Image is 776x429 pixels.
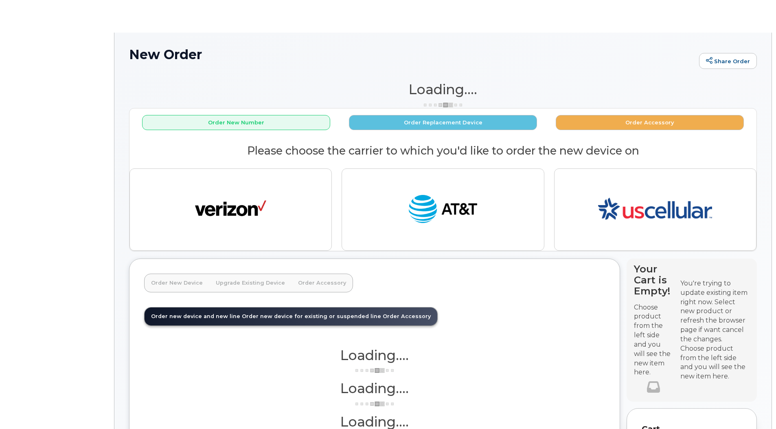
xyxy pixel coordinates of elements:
[129,82,757,97] h1: Loading....
[142,115,330,130] button: Order New Number
[144,414,605,429] h1: Loading....
[144,381,605,396] h1: Loading....
[145,274,209,292] a: Order New Device
[598,175,712,244] img: us-53c3169632288c49726f5d6ca51166ebf3163dd413c8a1bd00aedf0ff3a7123e.png
[129,47,695,62] h1: New Order
[680,344,750,381] div: Choose product from the left side and you will see the new item here.
[699,53,757,69] a: Share Order
[354,367,395,374] img: ajax-loader-3a6953c30dc77f0bf724df975f13086db4f4c1262e45940f03d1251963f1bf2e.gif
[292,274,353,292] a: Order Accessory
[680,279,750,344] div: You're trying to update existing item right now. Select new product or refresh the browser page i...
[129,145,756,157] h2: Please choose the carrier to which you'd like to order the new device on
[242,313,381,319] span: Order new device for existing or suspended line
[354,401,395,407] img: ajax-loader-3a6953c30dc77f0bf724df975f13086db4f4c1262e45940f03d1251963f1bf2e.gif
[634,303,673,378] p: Choose product from the left side and you will see the new item here.
[634,263,673,296] h4: Your Cart is Empty!
[407,191,478,228] img: at_t-fb3d24644a45acc70fc72cc47ce214d34099dfd970ee3ae2334e4251f9d920fd.png
[209,274,292,292] a: Upgrade Existing Device
[423,102,463,108] img: ajax-loader-3a6953c30dc77f0bf724df975f13086db4f4c1262e45940f03d1251963f1bf2e.gif
[383,313,431,319] span: Order Accessory
[144,348,605,363] h1: Loading....
[195,191,266,228] img: verizon-ab2890fd1dd4a6c9cf5f392cd2db4626a3dae38ee8226e09bcb5c993c4c79f81.png
[556,115,744,130] button: Order Accessory
[349,115,537,130] button: Order Replacement Device
[151,313,240,319] span: Order new device and new line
